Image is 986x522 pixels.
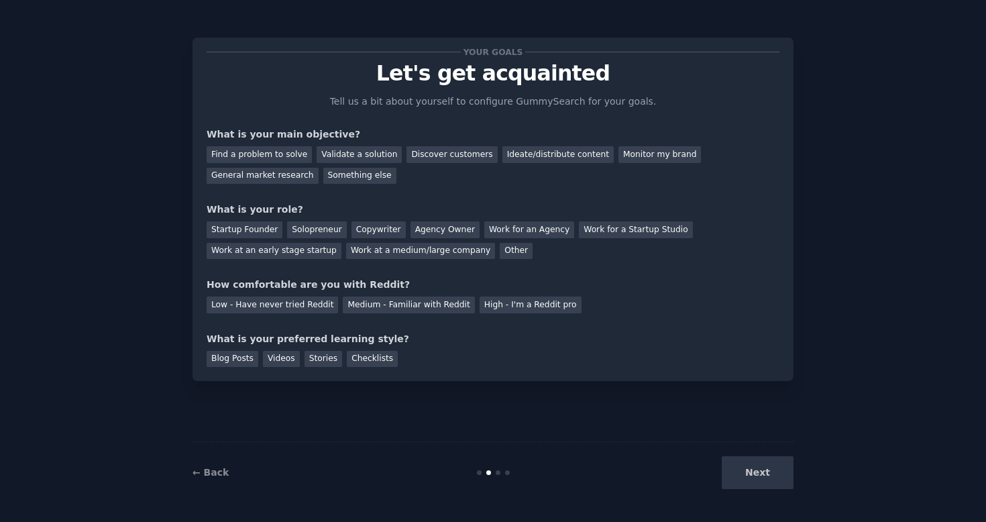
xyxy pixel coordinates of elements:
[207,332,779,346] div: What is your preferred learning style?
[347,351,398,368] div: Checklists
[500,243,533,260] div: Other
[193,467,229,478] a: ← Back
[207,221,282,238] div: Startup Founder
[579,221,692,238] div: Work for a Startup Studio
[207,127,779,142] div: What is your main objective?
[410,221,480,238] div: Agency Owner
[406,146,497,163] div: Discover customers
[305,351,342,368] div: Stories
[323,168,396,185] div: Something else
[502,146,614,163] div: Ideate/distribute content
[287,221,346,238] div: Solopreneur
[207,351,258,368] div: Blog Posts
[207,243,341,260] div: Work at an early stage startup
[480,297,582,313] div: High - I'm a Reddit pro
[317,146,402,163] div: Validate a solution
[207,297,338,313] div: Low - Have never tried Reddit
[346,243,495,260] div: Work at a medium/large company
[207,278,779,292] div: How comfortable are you with Reddit?
[351,221,406,238] div: Copywriter
[207,62,779,85] p: Let's get acquainted
[484,221,574,238] div: Work for an Agency
[263,351,300,368] div: Videos
[461,45,525,59] span: Your goals
[207,168,319,185] div: General market research
[618,146,701,163] div: Monitor my brand
[324,95,662,109] p: Tell us a bit about yourself to configure GummySearch for your goals.
[207,203,779,217] div: What is your role?
[207,146,312,163] div: Find a problem to solve
[343,297,474,313] div: Medium - Familiar with Reddit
